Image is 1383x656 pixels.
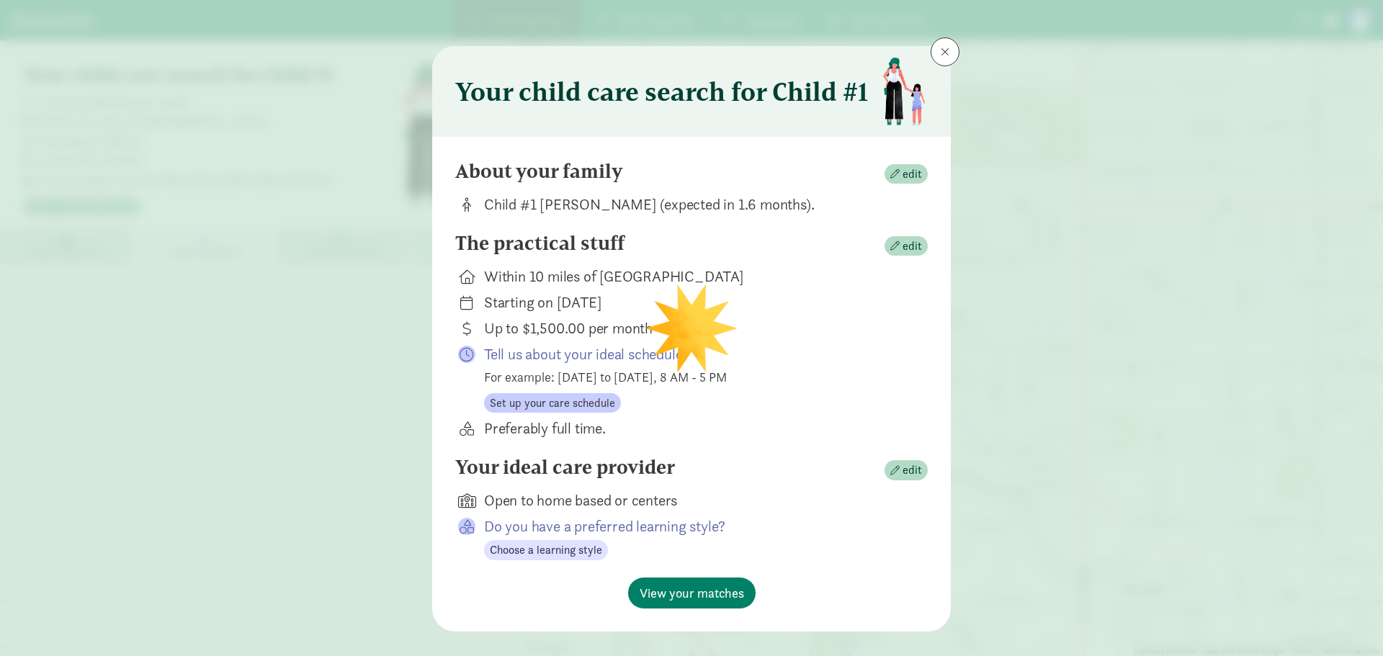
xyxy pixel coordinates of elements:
[903,166,922,183] span: edit
[484,194,905,215] div: Child #1 [PERSON_NAME] (expected in 1.6 months).
[640,583,744,603] span: View your matches
[455,160,623,183] h4: About your family
[490,542,602,559] span: Choose a learning style
[490,395,615,412] span: Set up your care schedule
[455,232,625,255] h4: The practical stuff
[484,292,905,313] div: Starting on [DATE]
[903,238,922,255] span: edit
[484,490,905,511] div: Open to home based or centers
[628,578,756,608] button: View your matches
[484,318,905,338] div: Up to $1,500.00 per month
[484,266,905,287] div: Within 10 miles of [GEOGRAPHIC_DATA]
[885,164,928,184] button: edit
[484,367,905,387] div: For example: [DATE] to [DATE], 8 AM - 5 PM
[455,456,675,479] h4: Your ideal care provider
[484,418,905,439] div: Preferably full time.
[903,462,922,479] span: edit
[484,393,621,413] button: Set up your care schedule
[455,77,868,106] h3: Your child care search for Child #1
[885,460,928,480] button: edit
[484,540,608,560] button: Choose a learning style
[885,236,928,256] button: edit
[484,516,905,536] p: Do you have a preferred learning style?
[484,344,905,364] p: Tell us about your ideal schedule.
